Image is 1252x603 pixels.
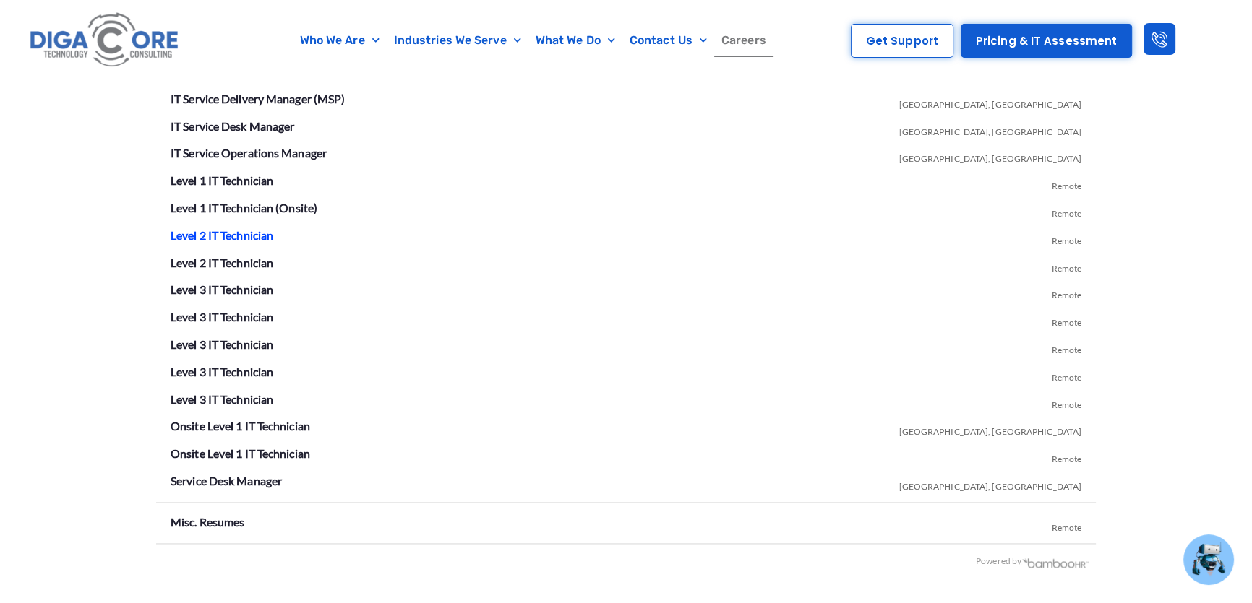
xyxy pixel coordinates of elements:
a: Level 3 IT Technician [171,282,273,296]
span: [GEOGRAPHIC_DATA], [GEOGRAPHIC_DATA] [899,142,1081,170]
a: Level 3 IT Technician [171,337,273,351]
span: Remote [1051,306,1081,334]
nav: Menu [248,24,818,57]
a: Careers [714,24,773,57]
a: Level 3 IT Technician [171,392,273,406]
a: Onsite Level 1 IT Technician [171,446,310,460]
a: Industries We Serve [387,24,528,57]
a: Contact Us [622,24,714,57]
a: IT Service Desk Manager [171,119,294,133]
a: IT Service Operations Manager [171,146,327,160]
div: Powered by [156,551,1089,572]
span: [GEOGRAPHIC_DATA], [GEOGRAPHIC_DATA] [899,470,1081,498]
a: Level 2 IT Technician [171,228,273,242]
span: Remote [1051,279,1081,306]
a: What We Do [528,24,622,57]
span: Pricing & IT Assessment [976,35,1117,46]
a: Get Support [851,24,953,58]
span: Remote [1051,511,1081,539]
a: Onsite Level 1 IT Technician [171,419,310,433]
a: Level 2 IT Technician [171,256,273,269]
span: Remote [1051,443,1081,470]
a: Who We Are [293,24,387,57]
span: Remote [1051,225,1081,252]
span: Remote [1051,361,1081,389]
span: Remote [1051,170,1081,197]
a: Level 3 IT Technician [171,310,273,324]
span: Get Support [866,35,938,46]
a: Misc. Resumes [171,515,244,529]
span: Remote [1051,334,1081,361]
span: [GEOGRAPHIC_DATA], [GEOGRAPHIC_DATA] [899,88,1081,116]
span: Remote [1051,252,1081,279]
img: BambooHR - HR software [1021,556,1089,568]
a: Pricing & IT Assessment [961,24,1132,58]
a: Level 3 IT Technician [171,365,273,378]
span: [GEOGRAPHIC_DATA], [GEOGRAPHIC_DATA] [899,415,1081,443]
span: Remote [1051,197,1081,225]
span: Remote [1051,389,1081,416]
a: Service Desk Manager [171,474,282,487]
span: [GEOGRAPHIC_DATA], [GEOGRAPHIC_DATA] [899,116,1081,143]
a: Level 1 IT Technician [171,173,273,187]
a: IT Service Delivery Manager (MSP) [171,92,345,105]
img: Digacore logo 1 [26,7,184,74]
a: Level 1 IT Technician (Onsite) [171,201,317,214]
